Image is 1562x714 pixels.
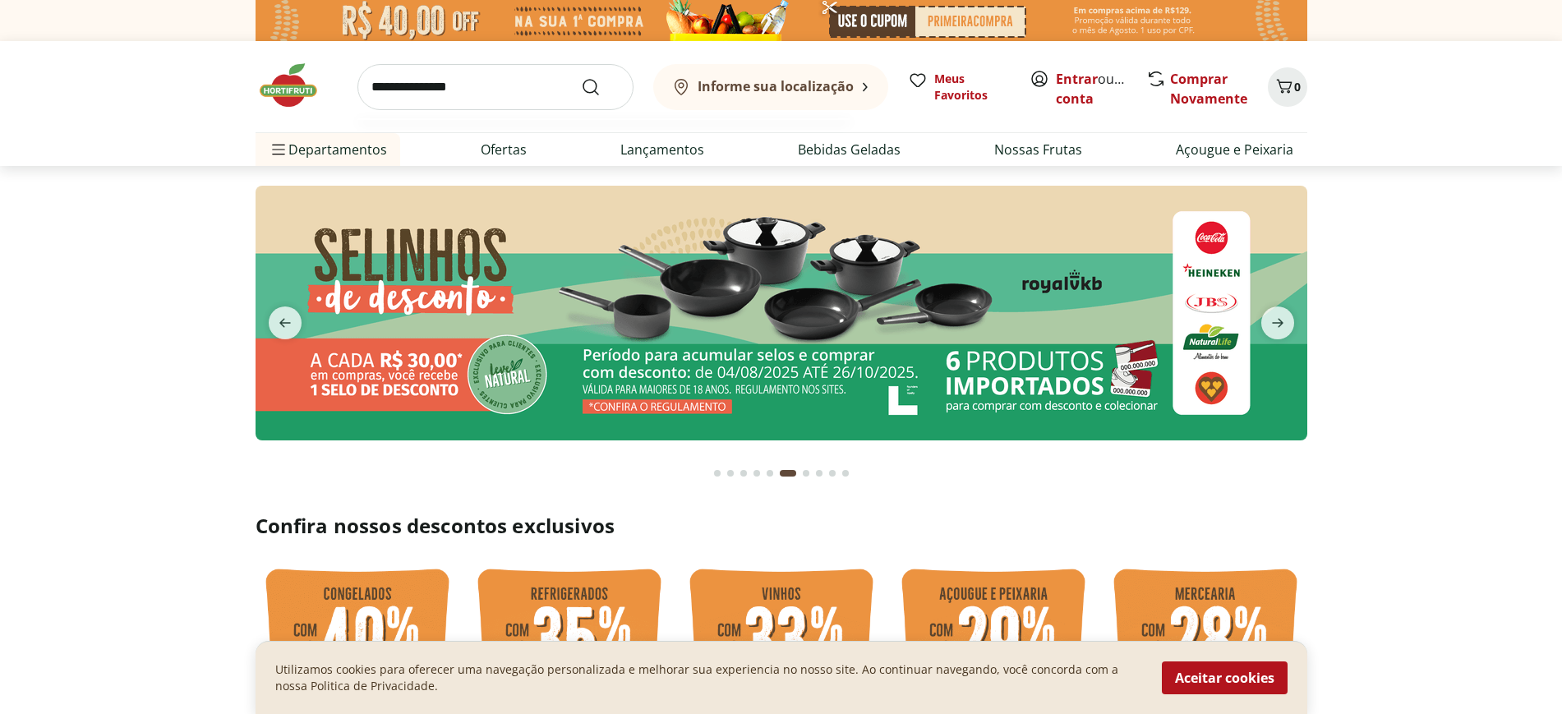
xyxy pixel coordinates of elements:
[1248,306,1307,339] button: next
[763,454,776,493] button: Go to page 5 from fs-carousel
[798,140,901,159] a: Bebidas Geladas
[711,454,724,493] button: Go to page 1 from fs-carousel
[750,454,763,493] button: Go to page 4 from fs-carousel
[1170,70,1247,108] a: Comprar Novamente
[698,77,854,95] b: Informe sua localização
[256,306,315,339] button: previous
[620,140,704,159] a: Lançamentos
[839,454,852,493] button: Go to page 10 from fs-carousel
[653,64,888,110] button: Informe sua localização
[776,454,799,493] button: Current page from fs-carousel
[737,454,750,493] button: Go to page 3 from fs-carousel
[1056,70,1146,108] a: Criar conta
[1294,79,1301,94] span: 0
[1056,69,1129,108] span: ou
[934,71,1010,104] span: Meus Favoritos
[481,140,527,159] a: Ofertas
[269,130,387,169] span: Departamentos
[724,454,737,493] button: Go to page 2 from fs-carousel
[826,454,839,493] button: Go to page 9 from fs-carousel
[1268,67,1307,107] button: Carrinho
[357,64,634,110] input: search
[256,61,338,110] img: Hortifruti
[256,513,1307,539] h2: Confira nossos descontos exclusivos
[994,140,1082,159] a: Nossas Frutas
[799,454,813,493] button: Go to page 7 from fs-carousel
[1162,661,1288,694] button: Aceitar cookies
[581,77,620,97] button: Submit Search
[269,130,288,169] button: Menu
[256,186,1307,440] img: selinhos
[908,71,1010,104] a: Meus Favoritos
[1176,140,1293,159] a: Açougue e Peixaria
[813,454,826,493] button: Go to page 8 from fs-carousel
[1056,70,1098,88] a: Entrar
[275,661,1142,694] p: Utilizamos cookies para oferecer uma navegação personalizada e melhorar sua experiencia no nosso ...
